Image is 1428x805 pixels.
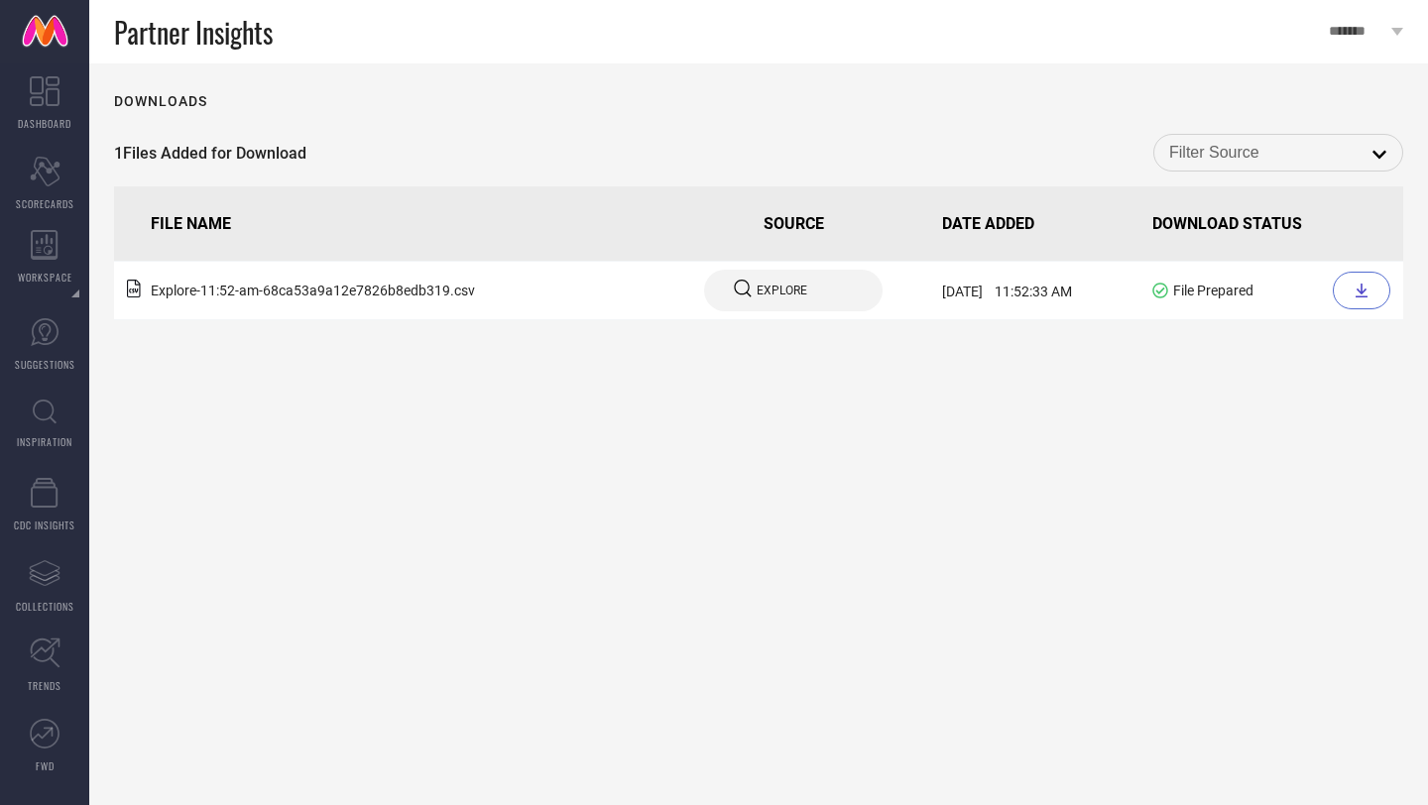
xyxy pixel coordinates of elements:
[14,517,75,532] span: CDC INSIGHTS
[114,12,273,53] span: Partner Insights
[1144,186,1403,262] th: DOWNLOAD STATUS
[151,283,475,298] span: Explore - 11:52-am - 68ca53a9a12e7826b8edb319 .csv
[114,144,306,163] span: 1 Files Added for Download
[114,186,654,262] th: FILE NAME
[17,434,72,449] span: INSPIRATION
[36,758,55,773] span: FWD
[114,93,207,109] h1: Downloads
[942,284,1072,299] span: [DATE] 11:52:33 AM
[18,116,71,131] span: DASHBOARD
[18,270,72,285] span: WORKSPACE
[654,186,934,262] th: SOURCE
[16,599,74,614] span: COLLECTIONS
[1173,283,1253,298] span: File Prepared
[1333,272,1395,309] a: Download
[15,357,75,372] span: SUGGESTIONS
[757,284,807,297] span: EXPLORE
[28,678,61,693] span: TRENDS
[934,186,1144,262] th: DATE ADDED
[16,196,74,211] span: SCORECARDS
